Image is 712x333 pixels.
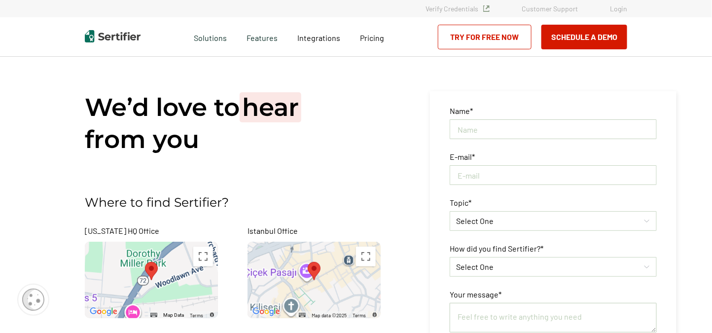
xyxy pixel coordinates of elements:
[85,30,141,42] img: Sertifier | Digital Credentialing Platform
[150,312,157,319] button: Keyboard shortcuts
[353,312,366,318] a: Terms (opens in new tab)
[663,286,712,333] iframe: Chat Widget
[450,288,501,300] span: Your message*
[610,4,627,13] a: Login
[360,33,385,42] span: Pricing
[247,31,278,43] span: Features
[360,31,385,43] a: Pricing
[85,91,345,155] h1: We’d love to from you
[312,312,347,318] span: Map data ©2025
[298,31,341,43] a: Integrations
[209,312,215,318] a: Report errors in the road map or imagery to Google
[248,224,381,237] span: Istanbul Office
[356,247,376,266] button: Toggle fullscreen view
[298,33,341,42] span: Integrations
[194,31,227,43] span: Solutions
[450,105,473,117] span: Name*
[240,92,301,122] span: hear
[372,312,378,318] a: Report errors in the road map or imagery to Google
[450,165,657,185] input: E-mail
[299,312,306,319] button: Keyboard shortcuts
[456,216,494,225] span: Select One
[438,25,532,49] a: Try for Free Now
[250,305,283,318] a: Open this area in Google Maps (opens a new window)
[163,312,184,319] button: Map Data
[250,305,283,318] img: Google
[22,289,44,311] img: Cookie Popup Icon
[87,305,120,318] img: Google
[450,242,543,255] span: How did you find Sertifier?*
[450,119,657,139] input: Name
[85,224,218,237] span: [US_STATE] HQ Office
[522,4,578,13] a: Customer Support
[85,192,345,212] p: Where to find Sertifier?
[456,262,494,271] span: Select One
[190,312,203,318] a: Terms (opens in new tab)
[450,150,475,163] span: E-mail*
[541,25,627,49] button: Schedule a Demo
[483,5,490,12] img: Verified
[426,4,490,13] a: Verify Credentials
[193,247,213,266] button: Toggle fullscreen view
[87,305,120,318] a: Open this area in Google Maps (opens a new window)
[450,196,471,209] span: Topic*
